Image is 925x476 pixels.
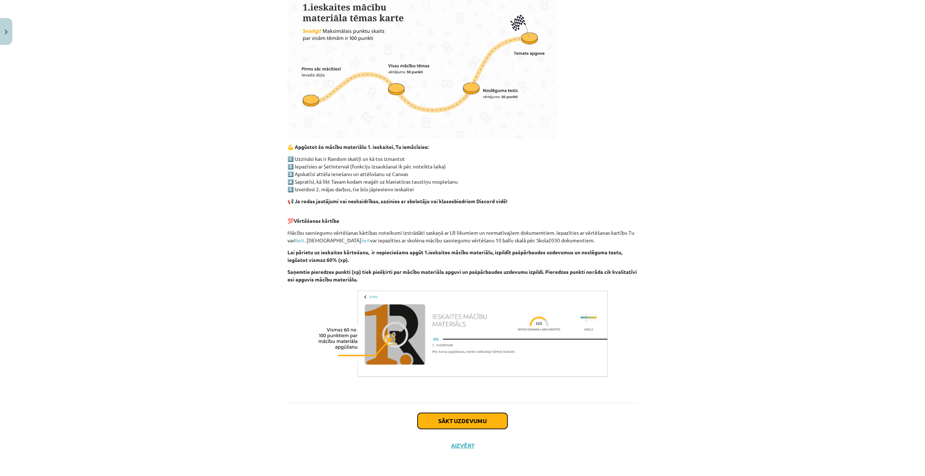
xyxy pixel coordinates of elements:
[418,413,507,429] button: Sākt uzdevumu
[287,143,428,150] strong: 💪 Apgūstot šo mācību materiālu 1. ieskaitei, Tu iemācīsies:
[287,229,638,244] p: Mācību sasniegumu vērtēšanas kārtības noteikumi izstrādāti saskaņā ar LR likumiem un normatīvajie...
[287,268,637,283] b: Saņemtie pieredzes punkti (xp) tiek piešķirti par mācību materiāla apguvi un pašpārbaudes uzdevum...
[287,198,507,204] strong: 📢 Ja rodas jautājumi vai neskaidrības, sazinies ar skolotāju vai klasesbiedriem Discord vidē!
[287,209,638,225] p: 💯
[294,217,339,224] b: Vērtēšanas kārtība
[287,249,622,263] b: Lai pārietu uz ieskaites kārtošanu, ir nepieciešams apgūt 1.ieskaites mācību materiālu, izpildīt ...
[449,442,476,449] button: Aizvērt
[296,237,304,243] a: šeit
[361,237,370,243] a: šeit
[287,155,638,193] p: 1️⃣ Uzzināsi kas ir Random skaitļi un kā tos izmantot 2️⃣ Iepazīsies ar SetInterval (funkciju izs...
[5,30,8,34] img: icon-close-lesson-0947bae3869378f0d4975bcd49f059093ad1ed9edebbc8119c70593378902aed.svg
